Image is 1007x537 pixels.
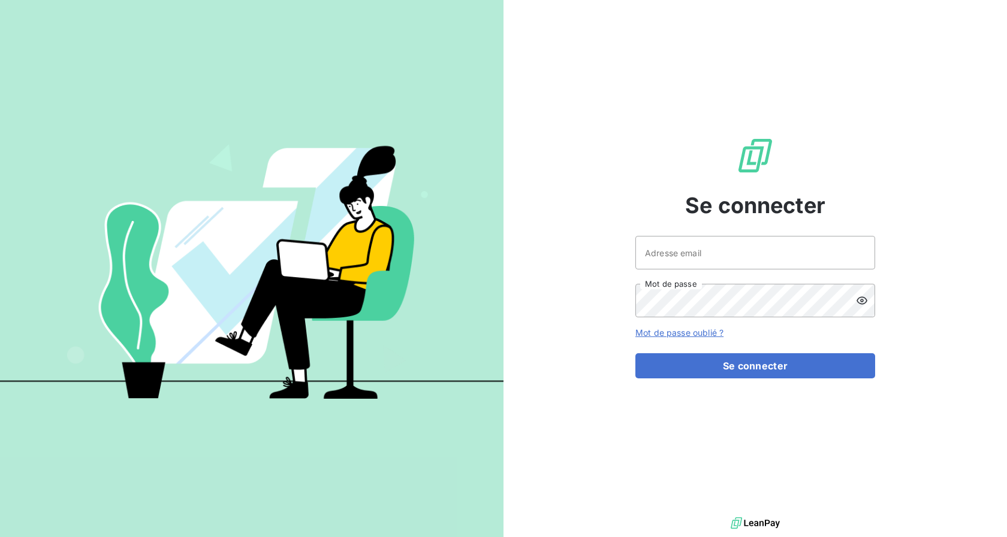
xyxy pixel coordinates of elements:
[731,514,780,532] img: logo
[685,189,825,222] span: Se connecter
[736,136,774,175] img: Logo LeanPay
[635,353,875,378] button: Se connecter
[635,327,723,338] a: Mot de passe oublié ?
[635,236,875,269] input: placeholder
